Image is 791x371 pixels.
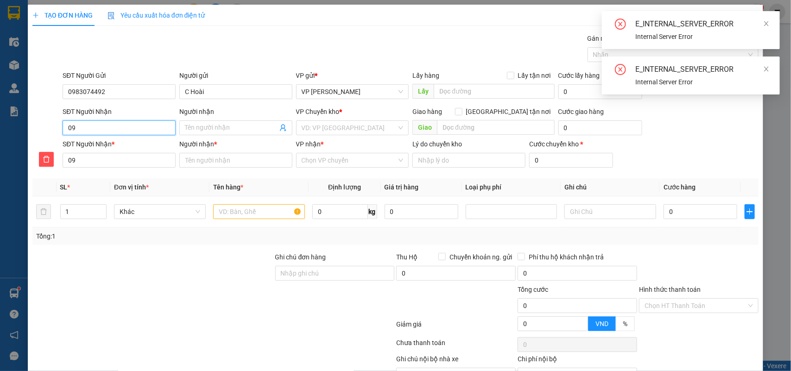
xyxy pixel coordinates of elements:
[179,70,292,81] div: Người gửi
[63,70,176,81] div: SĐT Người Gửi
[588,35,616,42] label: Gán nhãn
[279,124,287,132] span: user-add
[564,204,656,219] input: Ghi Chú
[179,107,292,117] div: Người nhận
[275,266,395,281] input: Ghi chú đơn hàng
[635,31,769,42] div: Internal Server Error
[558,120,642,135] input: Cước giao hàng
[108,12,205,19] span: Yêu cầu xuất hóa đơn điện tử
[745,208,754,215] span: plus
[368,204,377,219] span: kg
[623,320,627,327] span: %
[434,84,555,99] input: Dọc đường
[63,139,176,149] div: SĐT Người Nhận
[446,252,516,262] span: Chuyển khoản ng. gửi
[396,354,516,368] div: Ghi chú nội bộ nhà xe
[396,319,517,335] div: Giảm giá
[635,77,769,87] div: Internal Server Error
[302,85,404,99] span: VP Trần Khát Chân
[108,12,115,19] img: icon
[39,156,53,163] span: delete
[63,107,176,117] div: SĐT Người Nhận
[763,20,770,27] span: close
[63,153,176,168] input: SĐT người nhận
[558,84,642,99] input: Cước lấy hàng
[664,183,696,191] span: Cước hàng
[328,183,361,191] span: Định lượng
[635,19,769,30] div: E_INTERNAL_SERVER_ERROR
[595,320,608,327] span: VND
[296,140,321,148] span: VP nhận
[558,108,604,115] label: Cước giao hàng
[514,70,555,81] span: Lấy tận nơi
[615,64,626,77] span: close-circle
[437,120,555,135] input: Dọc đường
[120,205,200,219] span: Khác
[635,64,769,75] div: E_INTERNAL_SERVER_ERROR
[412,153,525,168] input: Lý do chuyển kho
[396,253,418,261] span: Thu Hộ
[179,139,292,149] div: Người nhận
[462,107,555,117] span: [GEOGRAPHIC_DATA] tận nơi
[296,108,340,115] span: VP Chuyển kho
[39,152,54,167] button: delete
[412,140,462,148] label: Lý do chuyển kho
[558,72,600,79] label: Cước lấy hàng
[518,286,548,293] span: Tổng cước
[385,183,419,191] span: Giá trị hàng
[32,12,39,19] span: plus
[763,66,770,72] span: close
[36,204,51,219] button: delete
[615,19,626,31] span: close-circle
[412,84,434,99] span: Lấy
[213,183,243,191] span: Tên hàng
[275,253,326,261] label: Ghi chú đơn hàng
[60,183,68,191] span: SL
[462,178,561,196] th: Loại phụ phí
[529,139,613,149] div: Cước chuyển kho
[412,72,439,79] span: Lấy hàng
[385,204,458,219] input: 0
[179,153,292,168] input: Tên người nhận
[213,204,305,219] input: VD: Bàn, Ghế
[639,286,701,293] label: Hình thức thanh toán
[396,338,517,354] div: Chưa thanh toán
[525,252,607,262] span: Phí thu hộ khách nhận trả
[32,12,93,19] span: TẠO ĐƠN HÀNG
[36,231,306,241] div: Tổng: 1
[412,108,442,115] span: Giao hàng
[745,204,755,219] button: plus
[737,5,763,31] button: Close
[518,354,637,368] div: Chi phí nội bộ
[561,178,660,196] th: Ghi chú
[296,70,409,81] div: VP gửi
[114,183,149,191] span: Đơn vị tính
[412,120,437,135] span: Giao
